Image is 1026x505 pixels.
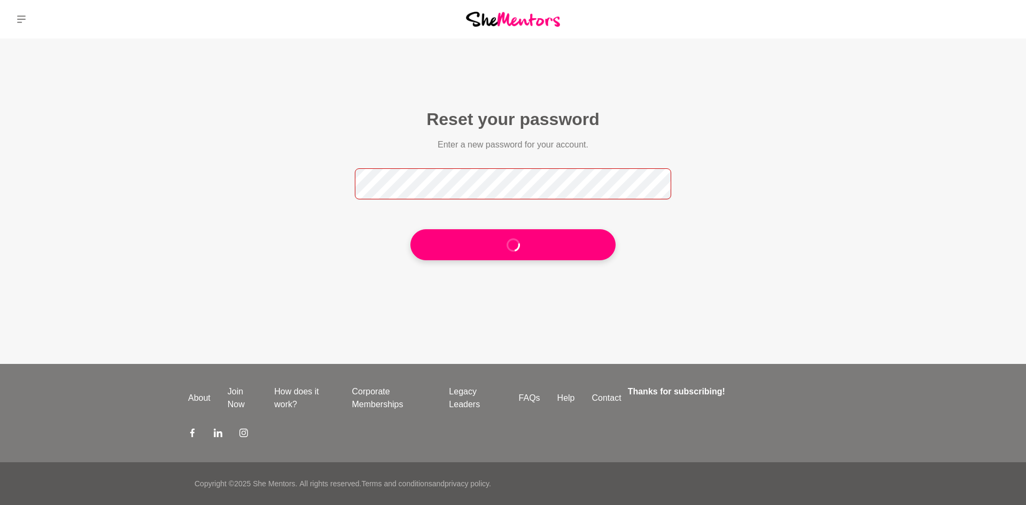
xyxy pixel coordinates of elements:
a: Facebook [188,428,197,441]
a: Corporate Memberships [343,385,440,411]
a: Legacy Leaders [440,385,510,411]
h4: Thanks for subscribing! [628,385,831,398]
h2: Reset your password [355,108,671,130]
a: Terms and conditions [361,479,432,488]
a: Contact [584,392,630,405]
p: All rights reserved. and . [299,478,491,490]
a: Join Now [219,385,266,411]
a: Dannielle Michaels [988,6,1013,32]
a: Instagram [239,428,248,441]
p: Copyright © 2025 She Mentors . [195,478,297,490]
a: How does it work? [266,385,343,411]
a: FAQs [510,392,549,405]
img: She Mentors Logo [466,12,560,26]
a: privacy policy [445,479,489,488]
p: Enter a new password for your account. [410,138,616,151]
a: About [180,392,219,405]
a: LinkedIn [214,428,222,441]
a: Help [549,392,584,405]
